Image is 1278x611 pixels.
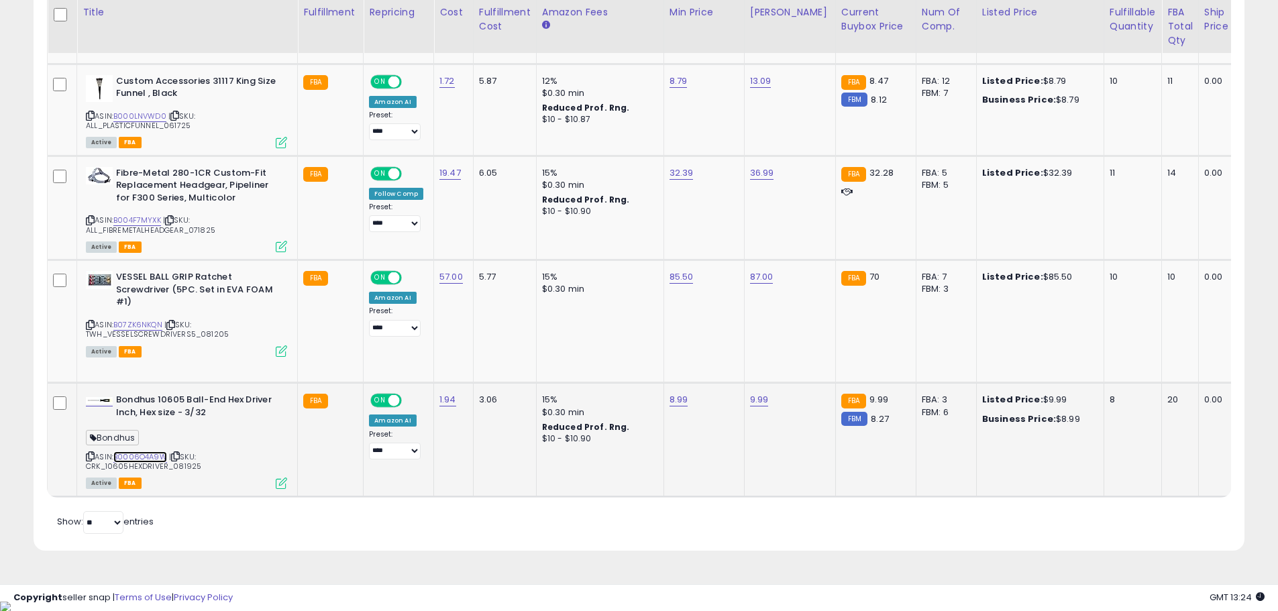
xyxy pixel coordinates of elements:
div: $8.79 [982,94,1094,106]
b: Fibre-Metal 280-1CR Custom-Fit Replacement Headgear, Pipeliner for F300 Series, Multicolor [116,167,279,208]
b: Reduced Prof. Rng. [542,102,630,113]
div: FBM: 6 [922,406,966,419]
span: OFF [400,272,421,284]
span: ON [372,168,388,179]
b: Listed Price: [982,270,1043,283]
b: Business Price: [982,93,1056,106]
a: 13.09 [750,74,771,88]
span: FBA [119,346,142,357]
span: 70 [869,270,880,283]
div: Min Price [670,5,739,19]
div: 0.00 [1204,167,1226,179]
div: Fulfillment [303,5,358,19]
div: 12% [542,75,653,87]
div: 20 [1167,394,1188,406]
a: 36.99 [750,166,774,180]
div: $0.30 min [542,406,653,419]
a: B0006O4A9W [113,451,167,463]
a: Privacy Policy [174,591,233,604]
span: | SKU: ALL_PLASTICFUNNEL_061725 [86,111,195,131]
div: $85.50 [982,271,1094,283]
div: 8 [1110,394,1151,406]
div: FBA: 7 [922,271,966,283]
span: ON [372,272,388,284]
a: 8.79 [670,74,688,88]
span: 8.27 [871,412,889,425]
small: FBM [841,93,867,107]
div: ASIN: [86,75,287,147]
span: ON [372,395,388,406]
div: FBA: 5 [922,167,966,179]
div: Amazon AI [369,96,416,108]
strong: Copyright [13,591,62,604]
div: 11 [1167,75,1188,87]
span: All listings currently available for purchase on Amazon [86,241,117,253]
div: Amazon AI [369,414,416,427]
div: FBA Total Qty [1167,5,1193,48]
img: 21tjProA6zL._SL40_.jpg [86,397,113,404]
small: FBA [841,271,866,286]
div: FBA: 3 [922,394,966,406]
div: FBA: 12 [922,75,966,87]
div: Num of Comp. [922,5,971,34]
b: Business Price: [982,412,1056,425]
div: 5.77 [479,271,526,283]
span: All listings currently available for purchase on Amazon [86,478,117,489]
div: 0.00 [1204,271,1226,283]
div: $10 - $10.87 [542,114,653,125]
span: Bondhus [86,430,139,445]
div: $10 - $10.90 [542,433,653,445]
span: ON [372,76,388,87]
span: | SKU: ALL_FIBREMETALHEADGEAR_071825 [86,215,215,235]
div: 15% [542,167,653,179]
div: 6.05 [479,167,526,179]
div: $0.30 min [542,179,653,191]
span: All listings currently available for purchase on Amazon [86,137,117,148]
div: $8.79 [982,75,1094,87]
div: seller snap | | [13,592,233,604]
a: 57.00 [439,270,463,284]
a: 9.99 [750,393,769,406]
b: Listed Price: [982,393,1043,406]
small: FBA [303,75,328,90]
small: FBA [841,167,866,182]
span: OFF [400,395,421,406]
div: Follow Comp [369,188,423,200]
span: 8.47 [869,74,888,87]
b: Reduced Prof. Rng. [542,421,630,433]
div: ASIN: [86,167,287,252]
div: ASIN: [86,394,287,487]
div: FBM: 3 [922,283,966,295]
div: 14 [1167,167,1188,179]
img: 41fEp3YhzbL._SL40_.jpg [86,167,113,184]
div: $9.99 [982,394,1094,406]
div: Preset: [369,203,423,233]
a: 1.94 [439,393,456,406]
div: 15% [542,394,653,406]
span: 9.99 [869,393,888,406]
a: 32.39 [670,166,694,180]
img: 21N5ZTVV20L._SL40_.jpg [86,75,113,102]
span: All listings currently available for purchase on Amazon [86,346,117,357]
a: B000LNVWD0 [113,111,166,122]
div: FBM: 5 [922,179,966,191]
small: FBA [303,394,328,408]
span: Show: entries [57,515,154,528]
div: Preset: [369,430,423,460]
a: 8.99 [670,393,688,406]
div: Amazon AI [369,292,416,304]
div: ASIN: [86,271,287,355]
div: 11 [1110,167,1151,179]
div: Amazon Fees [542,5,658,19]
b: Reduced Prof. Rng. [542,194,630,205]
span: 8.12 [871,93,887,106]
div: 15% [542,271,653,283]
a: Terms of Use [115,591,172,604]
b: VESSEL BALL GRIP Ratchet Screwdriver (5PC. Set in EVA FOAM #1) [116,271,279,312]
div: Listed Price [982,5,1098,19]
b: Custom Accessories 31117 King Size Funnel , Black [116,75,279,103]
div: 10 [1110,75,1151,87]
span: 32.28 [869,166,894,179]
a: B004F7MYXK [113,215,161,226]
span: FBA [119,137,142,148]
